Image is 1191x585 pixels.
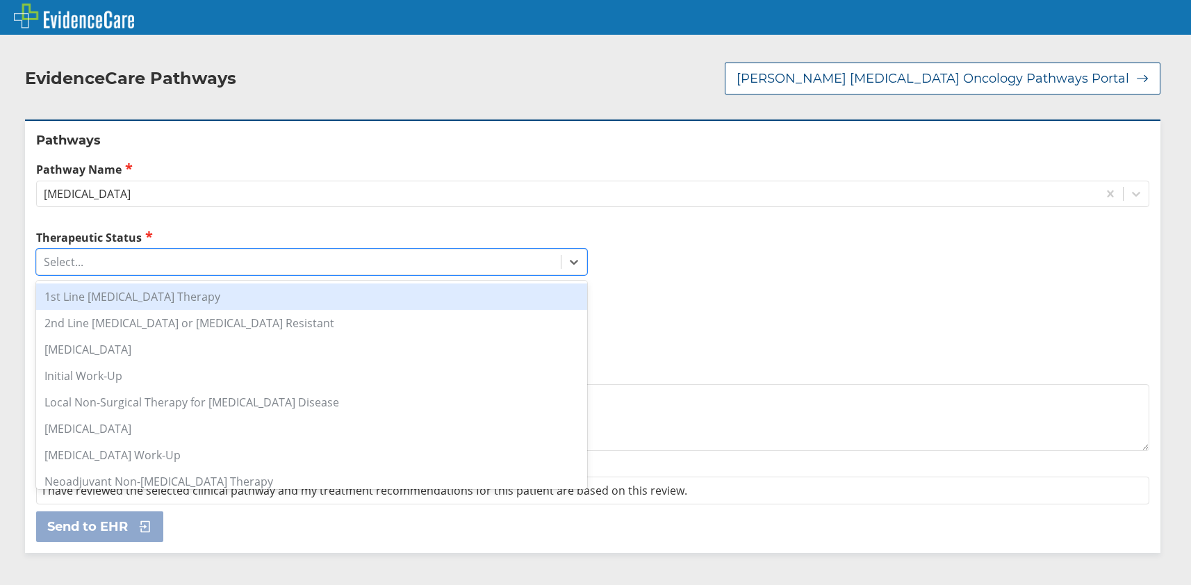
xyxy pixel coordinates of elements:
[36,132,1149,149] h2: Pathways
[737,70,1129,87] span: [PERSON_NAME] [MEDICAL_DATA] Oncology Pathways Portal
[36,365,1149,381] label: Additional Details
[44,254,83,270] div: Select...
[44,186,131,201] div: [MEDICAL_DATA]
[42,483,687,498] span: I have reviewed the selected clinical pathway and my treatment recommendations for this patient a...
[14,3,134,28] img: EvidenceCare
[25,68,236,89] h2: EvidenceCare Pathways
[36,336,587,363] div: [MEDICAL_DATA]
[36,511,163,542] button: Send to EHR
[36,415,587,442] div: [MEDICAL_DATA]
[725,63,1160,94] button: [PERSON_NAME] [MEDICAL_DATA] Oncology Pathways Portal
[36,229,587,245] label: Therapeutic Status
[36,283,587,310] div: 1st Line [MEDICAL_DATA] Therapy
[47,518,128,535] span: Send to EHR
[36,363,587,389] div: Initial Work-Up
[36,442,587,468] div: [MEDICAL_DATA] Work-Up
[36,389,587,415] div: Local Non-Surgical Therapy for [MEDICAL_DATA] Disease
[36,468,587,495] div: Neoadjuvant Non-[MEDICAL_DATA] Therapy
[36,310,587,336] div: 2nd Line [MEDICAL_DATA] or [MEDICAL_DATA] Resistant
[36,161,1149,177] label: Pathway Name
